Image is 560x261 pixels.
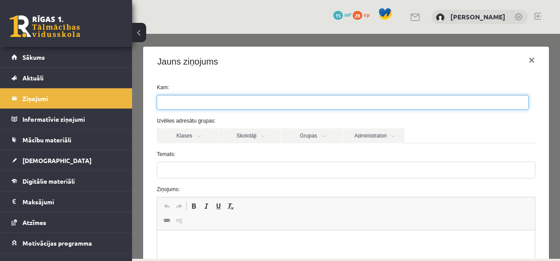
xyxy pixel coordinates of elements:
a: Mācību materiāli [11,130,121,150]
a: Administratori [211,94,273,109]
label: Ziņojums: [18,152,409,159]
a: Redo (Ctrl+Y) [41,167,53,178]
a: Bold (Ctrl+B) [55,167,68,178]
span: Aktuāli [22,74,44,82]
a: Unlink [41,181,53,192]
a: Maksājumi [11,192,121,212]
a: Underline (Ctrl+U) [80,167,92,178]
a: Italic (Ctrl+I) [68,167,80,178]
span: Motivācijas programma [22,239,92,247]
a: [DEMOGRAPHIC_DATA] [11,150,121,170]
span: Digitālie materiāli [22,177,75,185]
span: [DEMOGRAPHIC_DATA] [22,156,92,164]
a: Digitālie materiāli [11,171,121,191]
a: Aktuāli [11,68,121,88]
a: Rīgas 1. Tālmācības vidusskola [10,15,80,37]
span: 28 [353,11,362,20]
label: Kam: [18,50,409,58]
a: Sākums [11,47,121,67]
a: Informatīvie ziņojumi [11,109,121,129]
img: Laura Kristiana Kauliņa [436,13,445,22]
a: 28 xp [353,11,374,18]
span: Atzīmes [22,218,46,226]
a: Skolotāji [87,94,148,109]
a: Remove Format [92,167,105,178]
a: 15 mP [333,11,351,18]
legend: Informatīvie ziņojumi [22,109,121,129]
a: Undo (Ctrl+Z) [29,167,41,178]
button: × [390,14,410,39]
a: [PERSON_NAME] [450,12,505,21]
a: Ziņojumi [11,88,121,109]
span: mP [344,11,351,18]
a: Motivācijas programma [11,233,121,253]
span: Mācību materiāli [22,136,71,144]
a: Grupas [149,94,210,109]
span: 15 [333,11,343,20]
span: Sākums [22,53,45,61]
label: Temats: [18,116,409,124]
span: xp [364,11,369,18]
a: Atzīmes [11,212,121,232]
legend: Ziņojumi [22,88,121,109]
a: Link (Ctrl+K) [29,181,41,192]
h4: Jauns ziņojums [25,21,86,34]
label: Izvēlies adresātu grupas: [18,83,409,91]
a: Klases [25,94,86,109]
legend: Maksājumi [22,192,121,212]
